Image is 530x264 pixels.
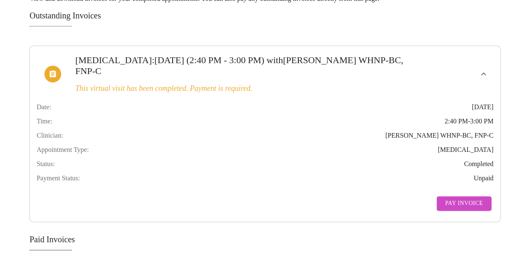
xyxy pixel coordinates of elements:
span: Date: [36,103,51,111]
h3: Outstanding Invoices [29,11,500,21]
button: show more [473,64,494,84]
span: Appointment Type: [36,146,88,154]
span: Pay Invoice [445,198,483,209]
span: Time: [36,118,52,125]
span: [MEDICAL_DATA] [438,146,494,154]
a: Pay Invoice [434,192,493,215]
span: [PERSON_NAME] WHNP-BC, FNP-C [385,132,494,139]
span: Payment Status: [36,174,80,182]
span: Clinician: [36,132,63,139]
h3: : [DATE] (2:40 PM - 3:00 PM) [75,55,410,77]
button: Pay Invoice [437,196,491,211]
span: Status: [36,160,55,168]
span: with [PERSON_NAME] WHNP-BC, FNP-C [75,55,403,76]
span: 2:40 PM - 3:00 PM [445,118,493,125]
span: Completed [464,160,493,168]
h3: Paid Invoices [29,235,500,244]
h3: This virtual visit has been completed. Payment is required. [75,84,410,93]
span: [MEDICAL_DATA] [75,55,152,65]
span: [DATE] [472,103,494,111]
span: Unpaid [473,174,493,182]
